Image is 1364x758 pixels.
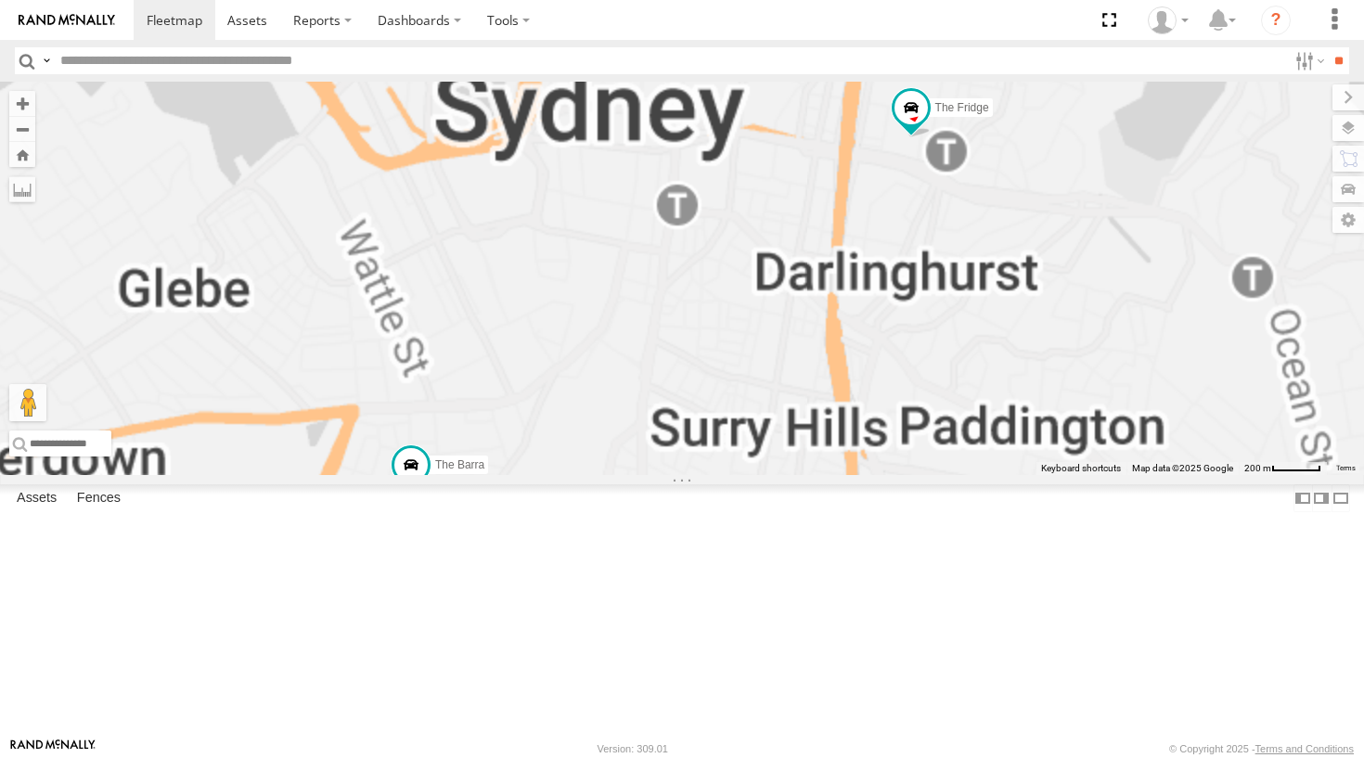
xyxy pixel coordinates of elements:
[1255,743,1354,754] a: Terms and Conditions
[9,176,35,202] label: Measure
[435,458,484,471] span: The Barra
[1239,462,1327,475] button: Map scale: 200 m per 50 pixels
[1288,47,1328,74] label: Search Filter Options
[10,739,96,758] a: Visit our Website
[9,142,35,167] button: Zoom Home
[19,14,115,27] img: rand-logo.svg
[1293,484,1312,511] label: Dock Summary Table to the Left
[9,384,46,421] button: Drag Pegman onto the map to open Street View
[1132,463,1233,473] span: Map data ©2025 Google
[9,91,35,116] button: Zoom in
[1332,484,1350,511] label: Hide Summary Table
[1041,462,1121,475] button: Keyboard shortcuts
[1261,6,1291,35] i: ?
[1332,207,1364,233] label: Map Settings
[39,47,54,74] label: Search Query
[7,485,66,511] label: Assets
[1244,463,1271,473] span: 200 m
[9,116,35,142] button: Zoom out
[1169,743,1354,754] div: © Copyright 2025 -
[1141,6,1195,34] div: myBins Admin
[598,743,668,754] div: Version: 309.01
[68,485,130,511] label: Fences
[935,102,989,115] span: The Fridge
[1336,465,1356,472] a: Terms (opens in new tab)
[1312,484,1331,511] label: Dock Summary Table to the Right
